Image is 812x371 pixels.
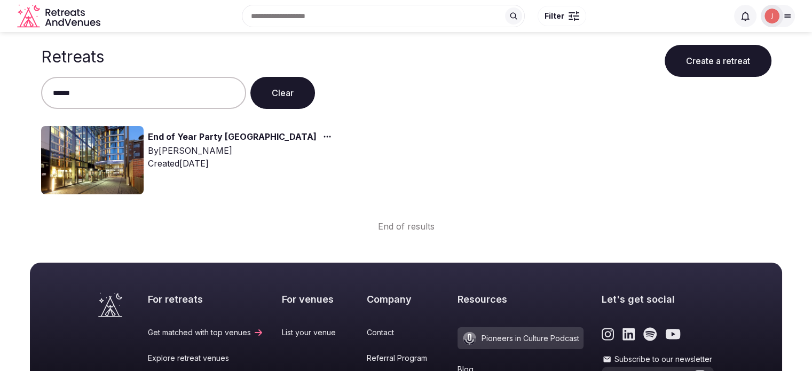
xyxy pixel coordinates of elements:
[98,293,122,317] a: Visit the homepage
[764,9,779,23] img: Joanna Asiukiewicz
[148,130,317,144] a: End of Year Party [GEOGRAPHIC_DATA]
[545,11,564,21] span: Filter
[250,77,315,109] button: Clear
[41,126,144,194] img: Top retreat image for the retreat: End of Year Party Berlin
[148,144,336,157] div: By [PERSON_NAME]
[367,353,440,364] a: Referral Program
[367,327,440,338] a: Contact
[282,327,349,338] a: List your venue
[538,6,586,26] button: Filter
[602,327,614,341] a: Link to the retreats and venues Instagram page
[148,157,336,170] div: Created [DATE]
[17,4,103,28] a: Visit the homepage
[458,293,584,306] h2: Resources
[458,327,584,349] a: Pioneers in Culture Podcast
[602,354,714,365] label: Subscribe to our newsletter
[41,47,104,66] h1: Retreats
[622,327,635,341] a: Link to the retreats and venues LinkedIn page
[665,45,771,77] button: Create a retreat
[41,203,771,233] div: End of results
[148,293,264,306] h2: For retreats
[367,293,440,306] h2: Company
[148,327,264,338] a: Get matched with top venues
[17,4,103,28] svg: Retreats and Venues company logo
[148,353,264,364] a: Explore retreat venues
[602,293,714,306] h2: Let's get social
[665,327,681,341] a: Link to the retreats and venues Youtube page
[282,293,349,306] h2: For venues
[643,327,657,341] a: Link to the retreats and venues Spotify page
